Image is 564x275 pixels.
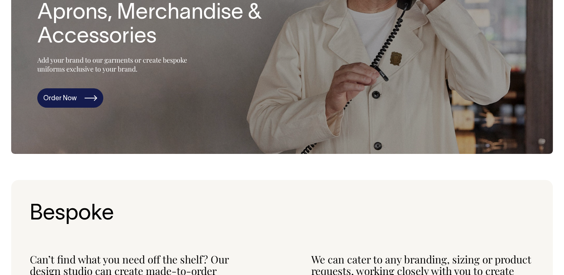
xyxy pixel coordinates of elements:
[37,56,205,73] p: Add your brand to our garments or create bespoke uniforms exclusive to your brand.
[30,202,534,226] h2: Bespoke
[37,88,103,108] a: Order Now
